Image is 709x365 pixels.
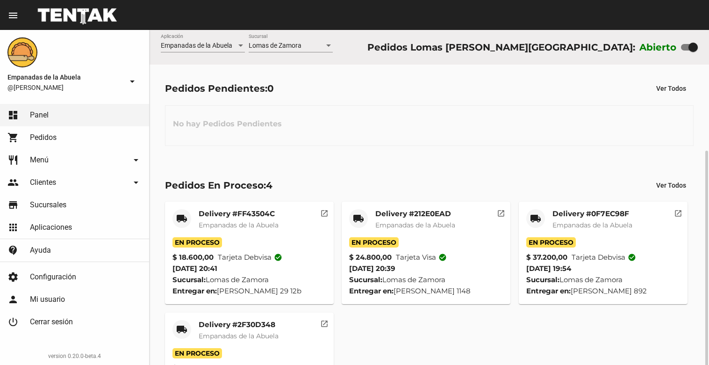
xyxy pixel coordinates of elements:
mat-icon: arrow_drop_down [127,76,138,87]
span: Empanadas de la Abuela [375,221,455,229]
span: Pedidos [30,133,57,142]
span: Lomas de Zamora [249,42,301,49]
mat-icon: local_shipping [176,324,187,335]
span: Tarjeta debvisa [572,252,636,263]
mat-icon: local_shipping [176,213,187,224]
strong: Sucursal: [526,275,559,284]
strong: Sucursal: [172,275,206,284]
mat-icon: open_in_new [497,208,505,216]
mat-card-title: Delivery #2F30D348 [199,320,279,329]
span: Mi usuario [30,295,65,304]
label: Abierto [639,40,677,55]
mat-icon: people [7,177,19,188]
strong: $ 24.800,00 [349,252,392,263]
span: Panel [30,110,49,120]
span: 4 [266,180,272,191]
mat-icon: shopping_cart [7,132,19,143]
span: Clientes [30,178,56,187]
span: Aplicaciones [30,223,72,232]
mat-icon: check_circle [628,253,636,262]
strong: $ 18.600,00 [172,252,214,263]
mat-icon: person [7,294,19,305]
mat-icon: check_circle [438,253,447,262]
div: version 0.20.0-beta.4 [7,351,142,361]
mat-card-title: Delivery #0F7EC98F [552,209,632,219]
span: Empanadas de la Abuela [199,332,279,340]
div: Lomas de Zamora [526,274,680,285]
span: [DATE] 20:39 [349,264,395,273]
span: Cerrar sesión [30,317,73,327]
h3: No hay Pedidos Pendientes [165,110,289,138]
button: Ver Todos [649,177,694,194]
div: Lomas de Zamora [172,274,326,285]
div: [PERSON_NAME] 892 [526,285,680,297]
mat-icon: apps [7,222,19,233]
mat-icon: contact_support [7,245,19,256]
span: [DATE] 19:54 [526,264,571,273]
mat-icon: settings [7,271,19,283]
mat-icon: check_circle [274,253,282,262]
span: Tarjeta visa [396,252,447,263]
span: Ver Todos [656,85,686,92]
span: Empanadas de la Abuela [552,221,632,229]
div: [PERSON_NAME] 29 12b [172,285,326,297]
div: Lomas de Zamora [349,274,503,285]
mat-icon: arrow_drop_down [130,177,142,188]
span: Ayuda [30,246,51,255]
div: Pedidos En Proceso: [165,178,272,193]
mat-icon: open_in_new [674,208,682,216]
strong: Entregar en: [349,286,394,295]
span: En Proceso [172,348,222,358]
div: Pedidos Lomas [PERSON_NAME][GEOGRAPHIC_DATA]: [367,40,635,55]
strong: Entregar en: [526,286,571,295]
mat-card-title: Delivery #FF43504C [199,209,279,219]
span: Empanadas de la Abuela [199,221,279,229]
span: En Proceso [349,237,399,248]
strong: $ 37.200,00 [526,252,567,263]
span: Tarjeta debvisa [218,252,282,263]
span: Empanadas de la Abuela [161,42,232,49]
span: Sucursales [30,200,66,210]
span: [DATE] 20:41 [172,264,217,273]
iframe: chat widget [670,328,700,356]
div: Pedidos Pendientes: [165,81,274,96]
span: @[PERSON_NAME] [7,83,123,92]
mat-icon: local_shipping [530,213,541,224]
mat-icon: open_in_new [320,208,329,216]
strong: Sucursal: [349,275,382,284]
span: En Proceso [172,237,222,248]
strong: Entregar en: [172,286,217,295]
span: Configuración [30,272,76,282]
mat-card-title: Delivery #212E0EAD [375,209,455,219]
mat-icon: local_shipping [353,213,364,224]
div: [PERSON_NAME] 1148 [349,285,503,297]
span: En Proceso [526,237,576,248]
mat-icon: dashboard [7,109,19,121]
img: f0136945-ed32-4f7c-91e3-a375bc4bb2c5.png [7,37,37,67]
mat-icon: power_settings_new [7,316,19,328]
span: 0 [267,83,274,94]
span: Ver Todos [656,182,686,189]
mat-icon: store [7,199,19,211]
mat-icon: menu [7,10,19,21]
span: Empanadas de la Abuela [7,72,123,83]
button: Ver Todos [649,80,694,97]
mat-icon: arrow_drop_down [130,154,142,166]
mat-icon: open_in_new [320,318,329,327]
mat-icon: restaurant [7,154,19,166]
span: Menú [30,155,49,165]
